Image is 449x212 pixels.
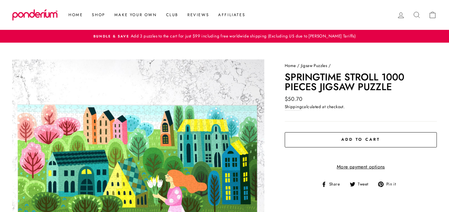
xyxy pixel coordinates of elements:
[297,62,299,69] span: /
[357,181,373,188] span: Tweet
[12,9,58,21] img: Ponderium
[285,62,296,69] a: Home
[328,181,344,188] span: Share
[285,104,437,111] div: calculated at checkout.
[285,104,302,111] a: Shipping
[285,72,437,92] h1: Springtime Stroll 1000 Pieces Jigsaw Puzzle
[93,34,129,39] span: Bundle & Save
[183,9,214,20] a: Reviews
[285,62,437,69] nav: breadcrumbs
[285,163,437,171] a: More payment options
[329,62,331,69] span: /
[162,9,183,20] a: Club
[214,9,250,20] a: Affiliates
[61,9,250,20] ul: Primary
[87,9,110,20] a: Shop
[110,9,162,20] a: Make Your Own
[285,132,437,147] button: Add to cart
[14,33,435,40] a: Bundle & SaveAdd 3 puzzles to the cart for just $99 including free worldwide shipping (Excluding ...
[301,62,327,69] a: Jigsaw Puzzles
[385,181,400,188] span: Pin it
[285,95,302,103] span: $50.70
[129,33,356,39] span: Add 3 puzzles to the cart for just $99 including free worldwide shipping (Excluding US due to [PE...
[341,136,380,142] span: Add to cart
[64,9,87,20] a: Home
